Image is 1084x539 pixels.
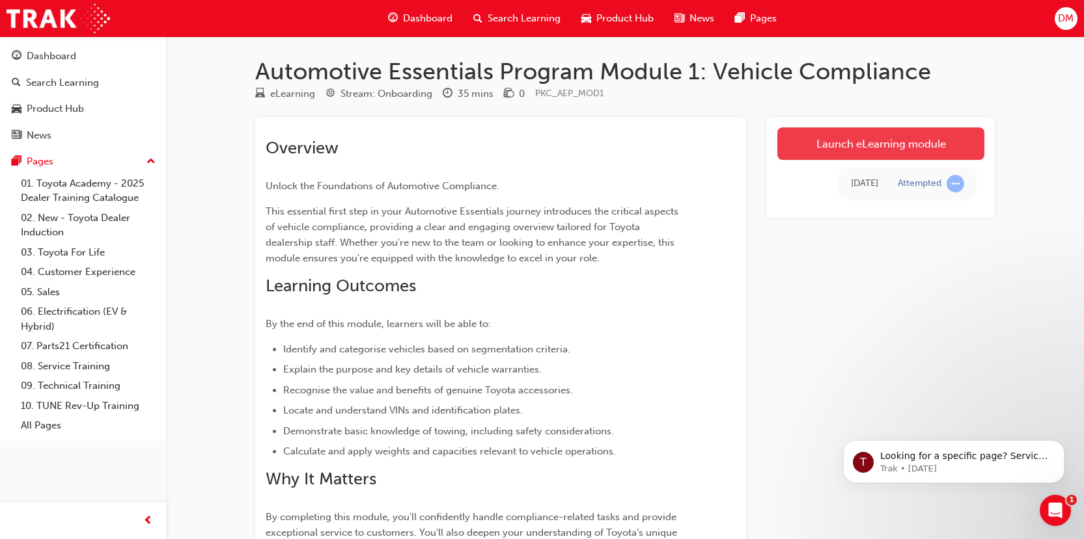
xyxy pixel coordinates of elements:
[735,10,745,27] span: pages-icon
[16,262,161,282] a: 04. Customer Experience
[326,86,432,102] div: Stream
[16,376,161,396] a: 09. Technical Training
[403,11,452,26] span: Dashboard
[283,363,542,375] span: Explain the purpose and key details of vehicle warranties.
[388,10,398,27] span: guage-icon
[504,88,514,100] span: money-icon
[266,318,491,330] span: By the end of this module, learners will be able to:
[326,88,335,100] span: target-icon
[16,396,161,416] a: 10. TUNE Rev-Up Training
[16,415,161,436] a: All Pages
[519,86,525,101] div: 0
[143,513,153,529] span: prev-icon
[16,174,161,208] a: 01. Toyota Academy - 2025 Dealer Training Catalogue
[16,243,161,263] a: 03. Toyota For Life
[12,156,21,168] span: pages-icon
[255,57,995,86] h1: Automotive Essentials Program Module 1: Vehicle Compliance
[947,175,964,192] span: learningRecordVerb_ATTEMPT-icon
[5,71,161,95] a: Search Learning
[5,97,161,121] a: Product Hub
[443,86,493,102] div: Duration
[12,103,21,115] span: car-icon
[504,86,525,102] div: Price
[12,51,21,62] span: guage-icon
[5,150,161,174] button: Pages
[1055,7,1077,30] button: DM
[571,5,664,32] a: car-iconProduct Hub
[750,11,777,26] span: Pages
[725,5,787,32] a: pages-iconPages
[340,86,432,101] div: Stream: Onboarding
[1040,495,1071,526] iframe: Intercom live chat
[664,5,725,32] a: news-iconNews
[596,11,654,26] span: Product Hub
[12,77,21,89] span: search-icon
[443,88,452,100] span: clock-icon
[266,180,499,192] span: Unlock the Foundations of Automotive Compliance.
[27,49,76,64] div: Dashboard
[1066,495,1077,505] span: 1
[581,10,591,27] span: car-icon
[16,282,161,302] a: 05. Sales
[16,302,161,336] a: 06. Electrification (EV & Hybrid)
[463,5,571,32] a: search-iconSearch Learning
[458,86,493,101] div: 35 mins
[270,86,315,101] div: eLearning
[283,425,614,437] span: Demonstrate basic knowledge of towing, including safety considerations.
[12,130,21,142] span: news-icon
[898,177,941,190] div: Attempted
[674,10,684,27] span: news-icon
[283,445,616,457] span: Calculate and apply weights and capacities relevant to vehicle operations.
[378,5,463,32] a: guage-iconDashboard
[283,384,573,396] span: Recognise the value and benefits of genuine Toyota accessories.
[146,153,156,170] span: up-icon
[16,208,161,243] a: 02. New - Toyota Dealer Induction
[283,343,570,355] span: Identify and categorise vehicles based on segmentation criteria.
[266,469,376,489] span: Why It Matters
[824,413,1084,504] iframe: Intercom notifications message
[777,127,984,160] a: Launch eLearning module
[16,356,161,376] a: 08. Service Training
[5,44,161,68] a: Dashboard
[27,101,84,116] div: Product Hub
[266,138,339,158] span: Overview
[27,154,53,169] div: Pages
[535,88,604,99] span: Learning resource code
[266,276,416,296] span: Learning Outcomes
[7,4,110,33] img: Trak
[26,75,99,90] div: Search Learning
[851,176,878,191] div: Tue Sep 23 2025 10:53:27 GMT+0930 (Australian Central Standard Time)
[283,404,523,416] span: Locate and understand VINs and identification plates.
[473,10,482,27] span: search-icon
[689,11,714,26] span: News
[255,86,315,102] div: Type
[5,124,161,148] a: News
[1058,11,1074,26] span: DM
[16,336,161,356] a: 07. Parts21 Certification
[255,88,265,100] span: learningResourceType_ELEARNING-icon
[5,42,161,150] button: DashboardSearch LearningProduct HubNews
[266,205,681,264] span: This essential first step in your Automotive Essentials journey introduces the critical aspects o...
[488,11,561,26] span: Search Learning
[27,128,51,143] div: News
